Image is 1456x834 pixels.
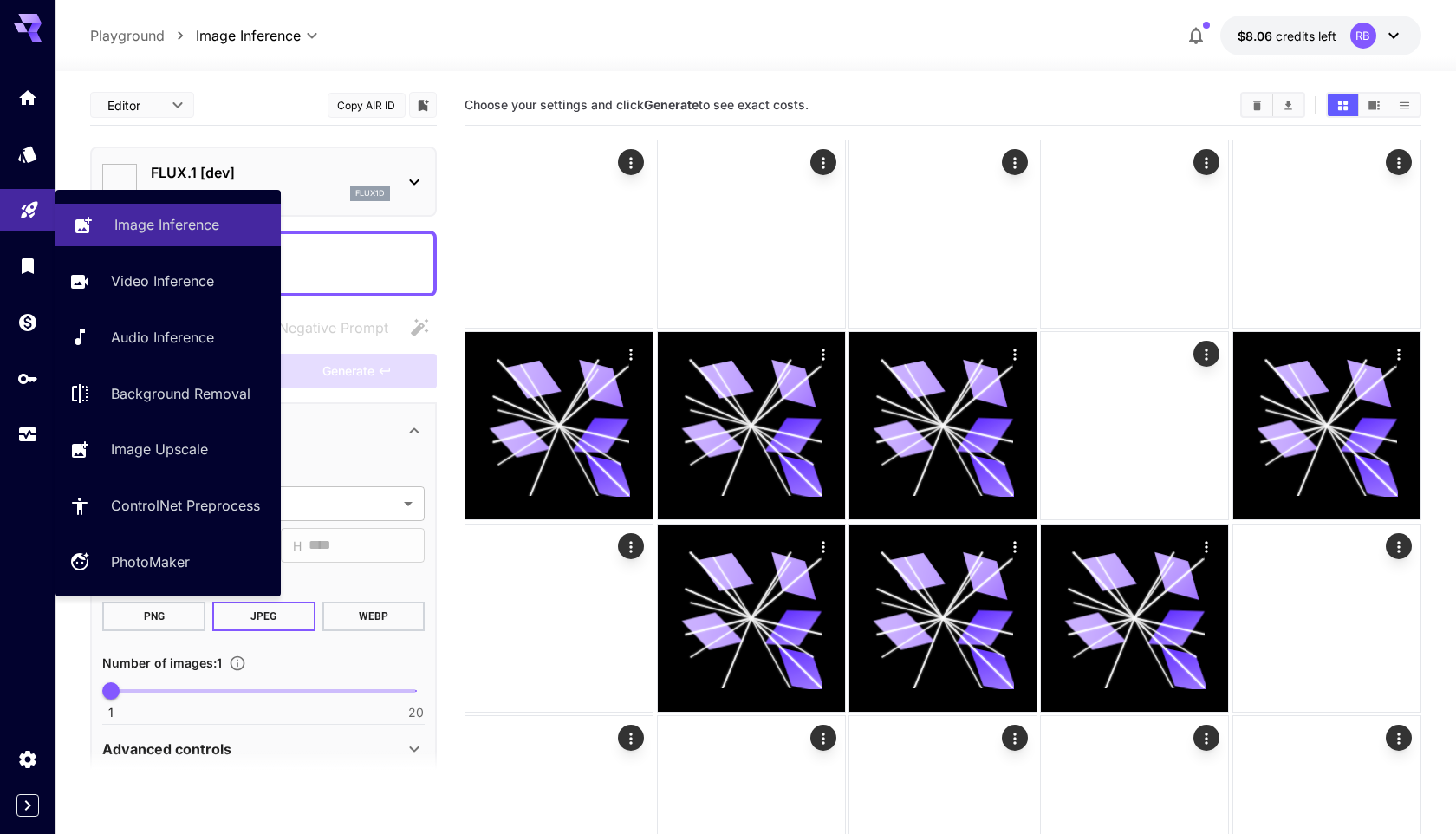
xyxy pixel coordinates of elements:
[810,533,836,559] div: Actions
[618,725,644,751] div: Actions
[278,317,388,338] span: Negative Prompt
[212,602,315,631] button: JPEG
[55,485,281,527] a: ControlNet Preprocess
[107,96,161,114] span: Editor
[1193,725,1219,751] div: Actions
[111,551,190,572] p: PhotoMaker
[1386,149,1412,175] div: Actions
[102,739,231,759] p: Advanced controls
[17,368,38,389] div: API Keys
[55,204,281,246] a: Image Inference
[111,327,214,348] p: Audio Inference
[111,383,250,404] p: Background Removal
[151,162,390,183] p: FLUX.1 [dev]
[19,193,40,215] div: Playground
[90,25,196,46] nav: breadcrumb
[1276,29,1336,43] span: credits left
[1193,149,1219,175] div: Actions
[408,704,424,721] span: 20
[328,93,406,118] button: Copy AIR ID
[55,541,281,583] a: PhotoMaker
[55,260,281,303] a: Video Inference
[415,94,431,115] button: Add to library
[55,372,281,414] a: Background Removal
[465,97,809,112] span: Choose your settings and click to see exact costs.
[1220,16,1421,55] button: $8.05964
[1002,533,1028,559] div: Actions
[322,602,426,631] button: WEBP
[1389,94,1420,116] button: Show media in list view
[196,25,301,46] span: Image Inference
[114,214,219,235] p: Image Inference
[55,316,281,359] a: Audio Inference
[17,748,38,770] div: Settings
[1193,533,1219,559] div: Actions
[810,341,836,367] div: Actions
[1273,94,1303,116] button: Download All
[618,149,644,175] div: Actions
[618,341,644,367] div: Actions
[1242,94,1272,116] button: Clear All
[222,655,253,672] button: Specify how many images to generate in a single request. Each image generation will be charged se...
[111,495,260,516] p: ControlNet Preprocess
[102,602,205,631] button: PNG
[1386,341,1412,367] div: Actions
[1002,341,1028,367] div: Actions
[618,533,644,559] div: Actions
[1240,92,1305,118] div: Clear AllDownload All
[1193,341,1219,367] div: Actions
[644,97,699,112] b: Generate
[1350,23,1376,49] div: RB
[1386,533,1412,559] div: Actions
[355,187,385,199] p: flux1d
[1238,29,1276,43] span: $8.06
[810,725,836,751] div: Actions
[111,270,214,291] p: Video Inference
[111,439,208,459] p: Image Upscale
[55,428,281,471] a: Image Upscale
[1238,27,1336,45] div: $8.05964
[17,424,38,446] div: Usage
[90,25,165,46] p: Playground
[1326,92,1421,118] div: Show media in grid viewShow media in video viewShow media in list view
[108,704,114,721] span: 1
[244,316,402,338] span: Negative prompts are not compatible with the selected model.
[1359,94,1389,116] button: Show media in video view
[17,255,38,277] div: Library
[1386,725,1412,751] div: Actions
[1002,149,1028,175] div: Actions
[17,311,38,333] div: Wallet
[17,143,38,165] div: Models
[1328,94,1358,116] button: Show media in grid view
[102,655,222,670] span: Number of images : 1
[810,149,836,175] div: Actions
[16,794,39,817] button: Expand sidebar
[17,87,38,108] div: Home
[293,536,302,556] span: H
[1002,725,1028,751] div: Actions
